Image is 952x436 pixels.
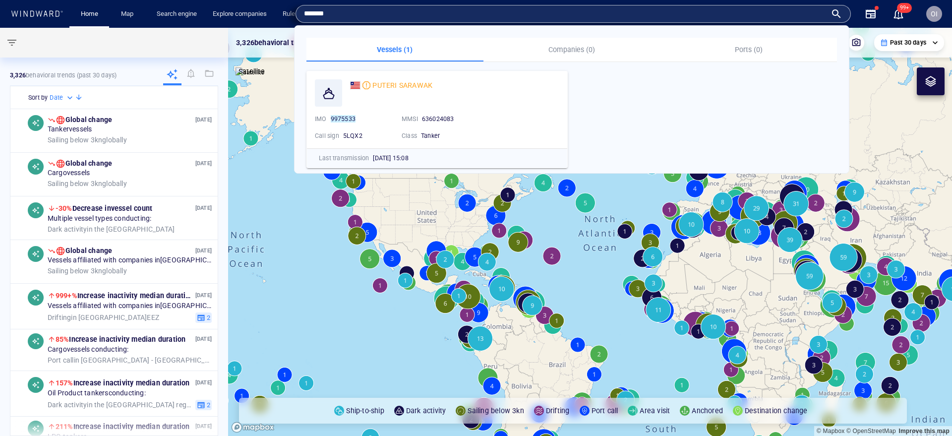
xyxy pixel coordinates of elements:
[319,154,369,163] p: Last transmission
[56,246,113,256] div: Global change
[279,5,319,23] a: Rule engine
[402,115,418,124] p: MMSI
[897,3,912,13] span: 99+
[56,379,190,387] span: Increase in activity median duration
[640,405,670,417] p: Area visit
[48,313,71,321] span: Drifting
[50,93,75,103] div: Date
[312,44,477,56] p: Vessels (1)
[48,400,191,409] span: in the [GEOGRAPHIC_DATA] region
[346,405,384,417] p: Ship-to-ship
[880,38,938,47] div: Past 30 days
[592,405,618,417] p: Port call
[195,312,212,323] button: 2
[48,135,127,144] span: globally
[117,5,141,23] a: Map
[315,115,327,124] p: IMO
[892,8,904,20] div: Notification center
[10,71,117,80] p: behavioral trends (Past 30 days)
[56,379,73,387] span: 157%
[692,405,723,417] p: Anchored
[195,246,212,255] p: [DATE]
[205,400,210,409] span: 2
[236,37,340,49] p: 3,326 behavioral trends insights
[48,389,146,398] span: Oil Product tankers conducting:
[48,356,212,365] span: in [GEOGRAPHIC_DATA] - [GEOGRAPHIC_DATA] Port
[48,400,87,408] span: Dark activity
[48,225,175,234] span: in the [GEOGRAPHIC_DATA]
[28,93,48,103] h6: Sort by
[817,428,844,435] a: Mapbox
[205,313,210,322] span: 2
[343,132,362,139] span: 5LQX2
[48,179,127,188] span: globally
[48,179,102,187] span: Sailing below 3kn
[195,159,212,168] p: [DATE]
[113,5,145,23] button: Map
[56,115,113,125] div: Global change
[56,292,77,300] span: 999+%
[666,44,831,56] p: Ports (0)
[406,405,446,417] p: Dark activity
[48,256,212,265] span: Vessels affiliated with companies in [GEOGRAPHIC_DATA]
[48,214,152,223] span: Multiple vessel types conducting:
[195,115,212,125] p: [DATE]
[48,345,129,354] span: Cargo vessels conducting:
[422,115,454,123] span: 636024083
[890,38,926,47] p: Past 30 days
[50,93,63,103] h6: Date
[195,378,212,387] p: [DATE]
[372,79,432,91] span: PUTERI SARAWAK
[373,154,408,162] span: [DATE] 15:08
[924,4,944,24] button: OI
[48,225,87,233] span: Dark activity
[331,115,356,123] mark: 9975533
[48,302,212,311] span: Vessels affiliated with companies in [GEOGRAPHIC_DATA]
[48,125,92,134] span: Tanker vessels
[195,203,212,213] p: [DATE]
[238,65,265,77] p: Satellite
[231,422,275,433] a: Mapbox logo
[56,335,69,343] span: 85%
[931,10,938,18] span: OI
[56,204,152,212] span: Decrease in vessel count
[56,335,186,343] span: Increase in activity median duration
[846,428,896,435] a: OpenStreetMap
[209,5,271,23] a: Explore companies
[195,291,212,300] p: [DATE]
[228,28,952,436] canvas: Map
[48,135,102,143] span: Sailing below 3kn
[315,131,339,140] p: Call sign
[468,405,524,417] p: Sailing below 3kn
[402,131,417,140] p: Class
[56,204,72,212] span: -30%
[421,131,480,140] div: Tanker
[195,334,212,344] p: [DATE]
[891,6,906,22] a: 99+
[362,81,370,89] div: Moderate risk
[56,292,194,300] span: Increase in activity median duration
[350,79,432,91] a: PUTERI SARAWAK
[898,428,950,435] a: Map feedback
[10,71,26,79] strong: 3,326
[56,159,113,169] div: Global change
[73,5,105,23] button: Home
[195,399,212,410] button: 2
[372,81,432,89] span: PUTERI SARAWAK
[236,67,265,77] img: satellite
[745,405,808,417] p: Destination change
[48,266,102,274] span: Sailing below 3kn
[48,169,90,178] span: Cargo vessels
[910,391,945,429] iframe: Chat
[48,266,127,275] span: globally
[153,5,201,23] a: Search engine
[77,5,102,23] a: Home
[489,44,654,56] p: Companies (0)
[48,356,74,364] span: Port call
[48,313,159,322] span: in [GEOGRAPHIC_DATA] EEZ
[892,8,904,20] button: 99+
[546,405,570,417] p: Drifting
